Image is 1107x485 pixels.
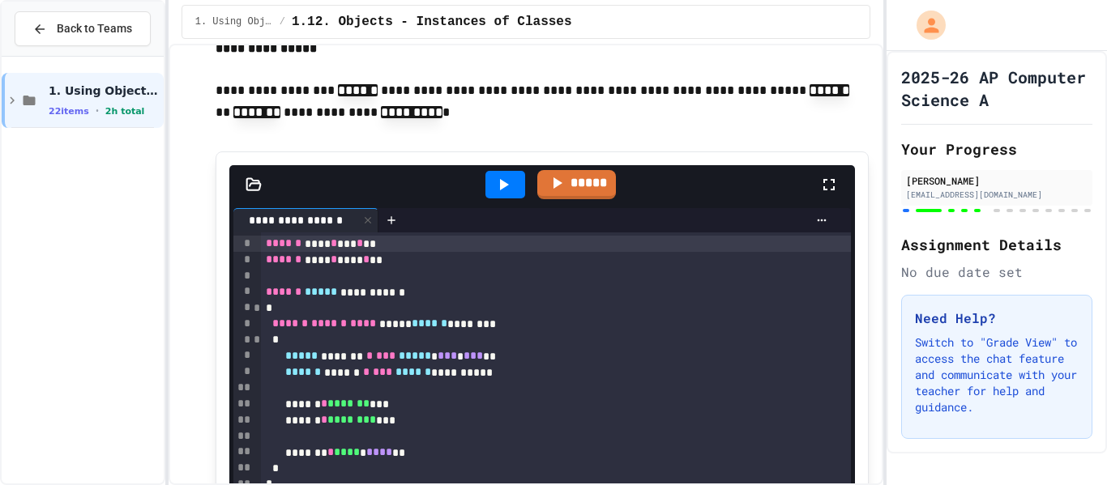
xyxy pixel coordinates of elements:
span: • [96,104,99,117]
div: No due date set [901,262,1092,282]
div: [EMAIL_ADDRESS][DOMAIN_NAME] [906,189,1088,201]
span: 22 items [49,106,89,117]
span: 2h total [105,106,145,117]
div: [PERSON_NAME] [906,173,1088,188]
span: 1. Using Objects and Methods [195,15,273,28]
span: Back to Teams [57,20,132,37]
h2: Assignment Details [901,233,1092,256]
div: My Account [900,6,950,44]
h2: Your Progress [901,138,1092,160]
p: Switch to "Grade View" to access the chat feature and communicate with your teacher for help and ... [915,334,1079,415]
span: 1. Using Objects and Methods [49,83,160,98]
span: 1.12. Objects - Instances of Classes [292,12,572,32]
h3: Need Help? [915,308,1079,328]
span: / [280,15,285,28]
button: Back to Teams [15,11,151,46]
h1: 2025-26 AP Computer Science A [901,66,1092,111]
